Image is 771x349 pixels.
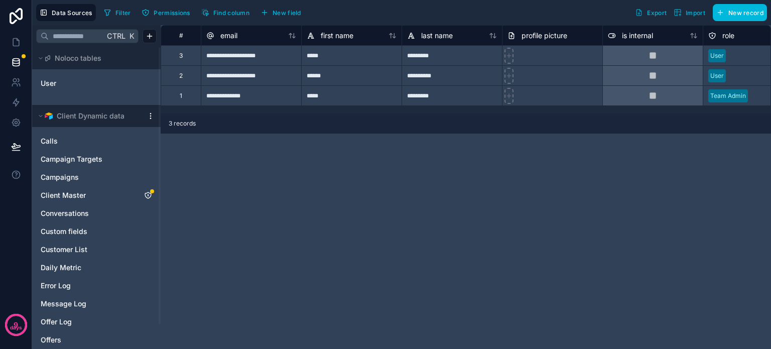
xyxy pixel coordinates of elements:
span: K [128,33,135,40]
p: 9 [14,320,18,330]
a: Custom fields [41,226,132,237]
p: days [10,324,22,332]
button: Filter [100,5,135,20]
button: Airtable LogoClient Dynamic data [36,109,143,123]
a: Customer List [41,245,132,255]
a: Conversations [41,208,132,218]
div: User [710,51,724,60]
button: Permissions [138,5,193,20]
div: 1 [180,92,182,100]
span: Ctrl [106,30,126,42]
div: Calls [36,133,157,149]
div: 3 [179,52,183,60]
span: Data Sources [52,9,92,17]
span: last name [421,31,453,41]
span: Filter [115,9,131,17]
div: User [36,75,157,91]
a: Daily Metric [41,263,132,273]
span: Message Log [41,299,86,309]
span: role [722,31,734,41]
a: Offer Log [41,317,132,327]
span: User [41,78,56,88]
div: Client Master [36,187,157,203]
button: Data Sources [36,4,96,21]
span: Offers [41,335,61,345]
span: Custom fields [41,226,87,237]
div: Offer Log [36,314,157,330]
a: Error Log [41,281,132,291]
div: Team Admin [710,91,746,100]
div: Message Log [36,296,157,312]
a: Client Master [41,190,132,200]
div: Conversations [36,205,157,221]
span: Campaign Targets [41,154,102,164]
a: New record [709,4,767,21]
span: Offer Log [41,317,72,327]
span: Permissions [154,9,190,17]
span: Campaigns [41,172,79,182]
div: Campaign Targets [36,151,157,167]
span: email [220,31,237,41]
span: Noloco tables [55,53,101,63]
a: Message Log [41,299,132,309]
div: Offers [36,332,157,348]
span: Import [686,9,705,17]
span: Client Dynamic data [57,111,124,121]
span: New field [273,9,301,17]
button: New field [257,5,305,20]
a: Calls [41,136,132,146]
div: User [710,71,724,80]
a: Permissions [138,5,197,20]
a: Offers [41,335,132,345]
div: # [169,32,193,39]
button: Import [670,4,709,21]
a: Campaigns [41,172,132,182]
span: Export [647,9,667,17]
span: is internal [622,31,653,41]
button: New record [713,4,767,21]
button: Noloco tables [36,51,151,65]
a: User [41,78,122,88]
span: Calls [41,136,58,146]
a: Campaign Targets [41,154,132,164]
span: profile picture [522,31,567,41]
div: Custom fields [36,223,157,240]
span: Conversations [41,208,89,218]
button: Export [631,4,670,21]
div: Error Log [36,278,157,294]
span: 3 records [169,120,196,128]
span: Find column [213,9,249,17]
div: Customer List [36,242,157,258]
span: Error Log [41,281,71,291]
span: New record [728,9,763,17]
div: 2 [179,72,183,80]
span: Client Master [41,190,86,200]
img: Airtable Logo [45,112,53,120]
div: Daily Metric [36,260,157,276]
span: Customer List [41,245,87,255]
div: Campaigns [36,169,157,185]
button: Find column [198,5,253,20]
span: Daily Metric [41,263,81,273]
span: first name [321,31,353,41]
